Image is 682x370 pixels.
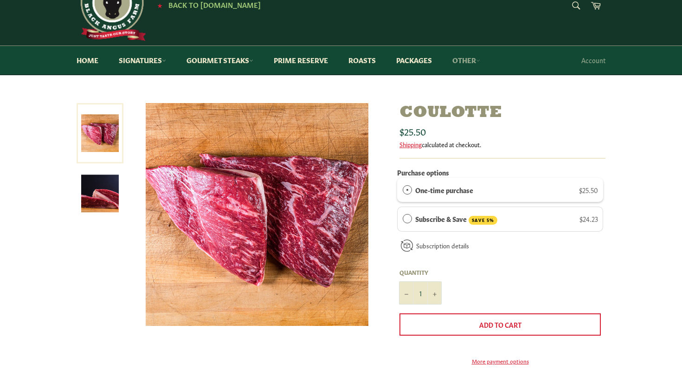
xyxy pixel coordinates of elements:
span: $25.50 [399,124,426,137]
a: Other [443,46,489,74]
a: Roasts [339,46,385,74]
label: One-time purchase [415,185,473,195]
div: calculated at checkout. [399,140,605,149]
a: Gourmet Steaks [177,46,263,74]
div: One-time purchase [403,185,412,195]
a: Subscription details [416,241,469,250]
a: Prime Reserve [264,46,337,74]
h1: Coulotte [399,103,605,123]
span: ★ [157,1,162,9]
button: Add to Cart [399,313,601,336]
button: Increase item quantity by one [427,282,441,304]
img: Coulotte [81,175,119,212]
a: Shipping [399,140,422,149]
a: Home [67,46,108,74]
a: Account [577,46,610,74]
span: $24.23 [579,214,598,223]
span: Add to Cart [479,320,521,329]
span: $25.50 [579,185,598,195]
span: SAVE 5% [469,216,497,225]
label: Quantity [399,268,441,276]
a: More payment options [399,357,601,365]
label: Purchase options [397,168,449,177]
img: Coulotte [146,103,368,326]
a: Packages [387,46,441,74]
label: Subscribe & Save [415,214,498,225]
button: Reduce item quantity by one [399,282,413,304]
a: ★ Back to [DOMAIN_NAME] [153,1,261,9]
a: Signatures [109,46,175,74]
div: Subscribe & Save [403,214,412,224]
